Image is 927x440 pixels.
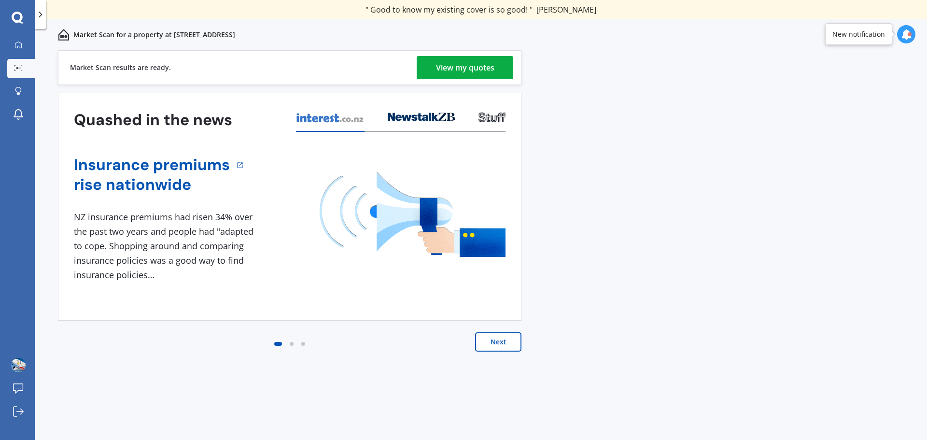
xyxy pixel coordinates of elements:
[58,29,70,41] img: home-and-contents.b802091223b8502ef2dd.svg
[832,29,885,39] div: New notification
[74,155,230,175] a: Insurance premiums
[320,171,506,257] img: media image
[74,210,257,282] div: NZ insurance premiums had risen 34% over the past two years and people had "adapted to cope. Shop...
[70,51,171,85] div: Market Scan results are ready.
[436,56,494,79] div: View my quotes
[74,175,230,195] a: rise nationwide
[475,332,521,352] button: Next
[74,110,232,130] h3: Quashed in the news
[11,358,26,372] img: ACg8ocJP0o5NiNkTSGCpVZqTQeQmMjAIBoqWyny9p7y4M899MUCnVs24=s96-c
[417,56,513,79] a: View my quotes
[73,30,235,40] p: Market Scan for a property at [STREET_ADDRESS]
